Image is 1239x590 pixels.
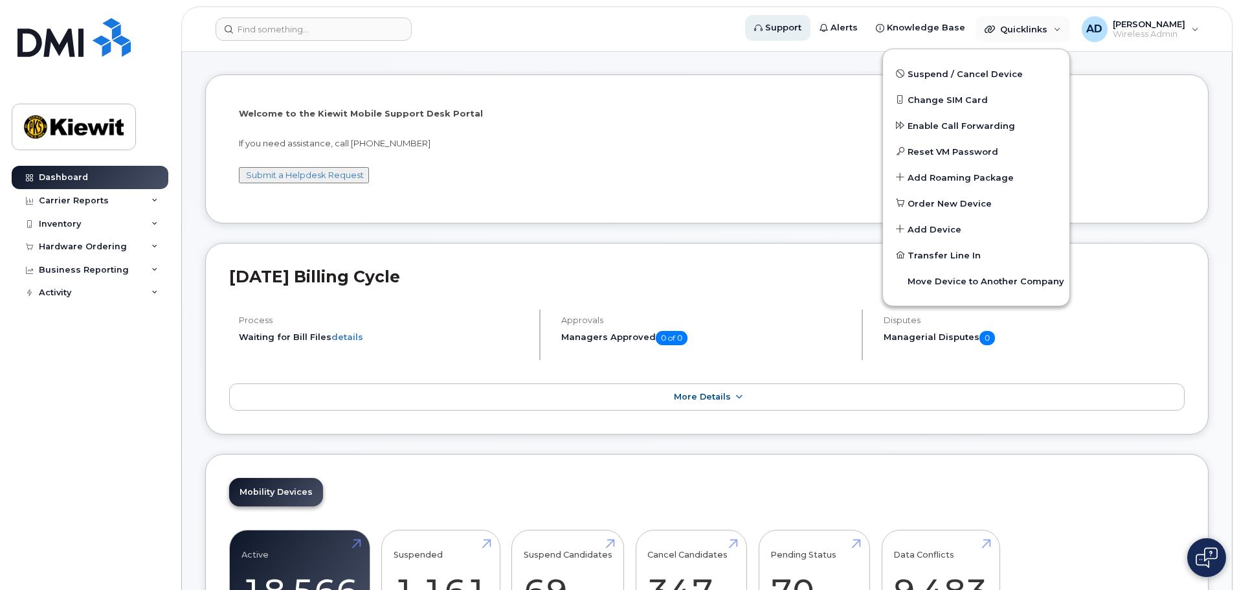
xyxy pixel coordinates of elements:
a: details [331,332,363,342]
span: 0 of 0 [656,331,687,345]
span: Transfer Line In [908,249,981,262]
span: Wireless Admin [1113,29,1185,40]
input: Find something... [216,17,412,41]
a: Order New Device [883,190,1069,216]
span: Quicklinks [1000,24,1047,34]
span: Add Device [908,223,961,236]
a: Knowledge Base [867,15,974,41]
span: Enable Call Forwarding [908,120,1015,133]
h5: Managerial Disputes [884,331,1185,345]
span: Add Roaming Package [908,172,1014,185]
span: More Details [674,392,731,402]
span: Order New Device [908,198,992,210]
a: Alerts [810,15,867,41]
span: Knowledge Base [887,21,965,34]
a: Mobility Devices [229,478,323,506]
span: 0 [979,331,995,345]
h5: Managers Approved [561,331,851,345]
p: If you need assistance, call [PHONE_NUMBER] [239,137,1175,150]
span: AD [1086,21,1102,37]
span: Reset VM Password [908,146,998,159]
span: Support [765,21,801,34]
img: Open chat [1196,547,1218,568]
div: Anthony Demeo [1073,16,1208,42]
div: Quicklinks [976,16,1070,42]
a: Support [745,15,810,41]
span: Alerts [831,21,858,34]
h4: Approvals [561,315,851,325]
span: Change SIM Card [908,94,988,107]
a: Submit a Helpdesk Request [246,170,364,180]
h4: Disputes [884,315,1185,325]
a: Add Device [883,216,1069,242]
span: Move Device to Another Company [908,275,1064,288]
li: Waiting for Bill Files [239,331,528,343]
p: Welcome to the Kiewit Mobile Support Desk Portal [239,108,1175,120]
h2: [DATE] Billing Cycle [229,267,1185,286]
button: Submit a Helpdesk Request [239,167,369,183]
span: Suspend / Cancel Device [908,68,1023,81]
span: [PERSON_NAME] [1113,19,1185,29]
h4: Process [239,315,528,325]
